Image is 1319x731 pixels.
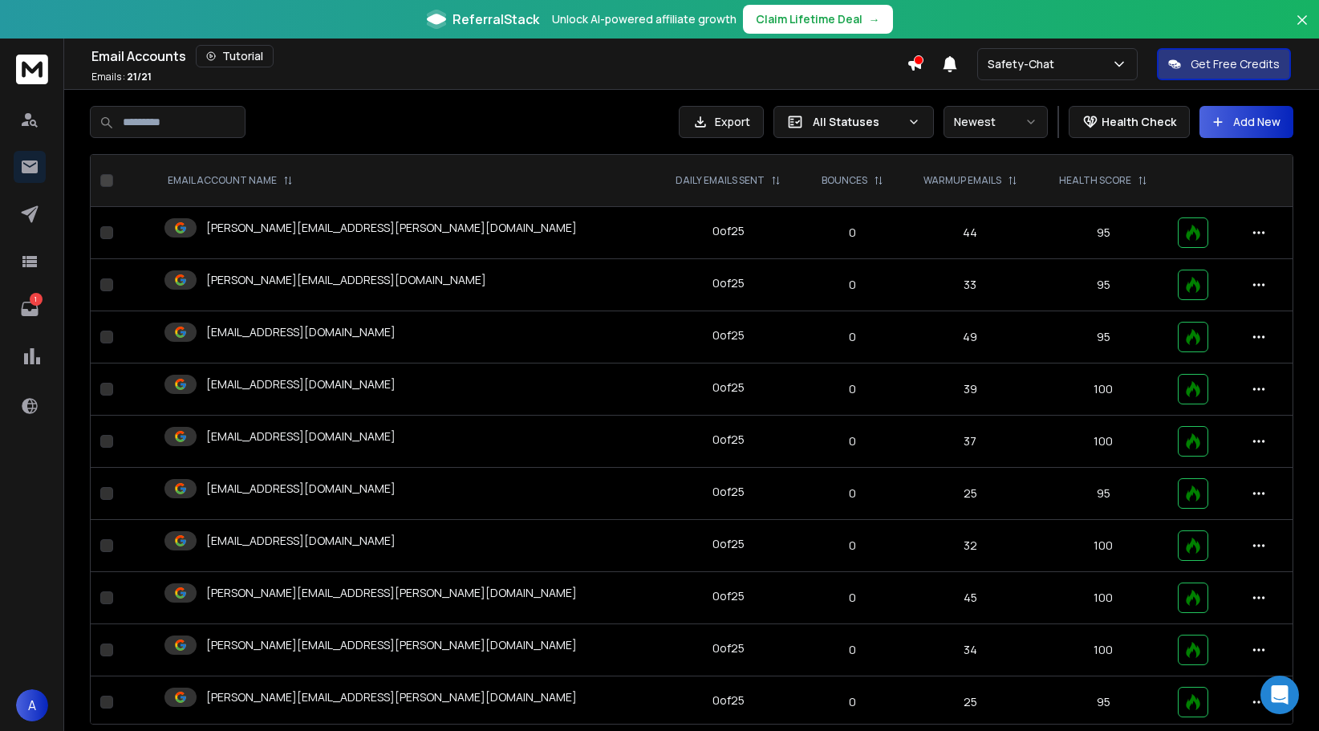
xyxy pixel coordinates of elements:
[903,572,1039,624] td: 45
[813,225,893,241] p: 0
[1038,207,1168,259] td: 95
[903,311,1039,363] td: 49
[903,363,1039,416] td: 39
[923,174,1001,187] p: WARMUP EMAILS
[903,259,1039,311] td: 33
[206,272,486,288] p: [PERSON_NAME][EMAIL_ADDRESS][DOMAIN_NAME]
[1157,48,1291,80] button: Get Free Credits
[903,624,1039,676] td: 34
[1191,56,1280,72] p: Get Free Credits
[988,56,1061,72] p: Safety-Chat
[206,481,396,497] p: [EMAIL_ADDRESS][DOMAIN_NAME]
[813,694,893,710] p: 0
[30,293,43,306] p: 1
[196,45,274,67] button: Tutorial
[1038,363,1168,416] td: 100
[712,275,745,291] div: 0 of 25
[903,520,1039,572] td: 32
[206,376,396,392] p: [EMAIL_ADDRESS][DOMAIN_NAME]
[206,428,396,445] p: [EMAIL_ADDRESS][DOMAIN_NAME]
[712,223,745,239] div: 0 of 25
[712,692,745,709] div: 0 of 25
[1260,676,1299,714] div: Open Intercom Messenger
[903,207,1039,259] td: 44
[1102,114,1176,130] p: Health Check
[903,416,1039,468] td: 37
[1292,10,1313,48] button: Close banner
[813,590,893,606] p: 0
[206,533,396,549] p: [EMAIL_ADDRESS][DOMAIN_NAME]
[1038,520,1168,572] td: 100
[206,585,577,601] p: [PERSON_NAME][EMAIL_ADDRESS][PERSON_NAME][DOMAIN_NAME]
[712,432,745,448] div: 0 of 25
[552,11,737,27] p: Unlock AI-powered affiliate growth
[127,70,152,83] span: 21 / 21
[903,676,1039,729] td: 25
[16,689,48,721] button: A
[1069,106,1190,138] button: Health Check
[206,220,577,236] p: [PERSON_NAME][EMAIL_ADDRESS][PERSON_NAME][DOMAIN_NAME]
[712,640,745,656] div: 0 of 25
[712,380,745,396] div: 0 of 25
[813,642,893,658] p: 0
[813,433,893,449] p: 0
[168,174,293,187] div: EMAIL ACCOUNT NAME
[1038,676,1168,729] td: 95
[453,10,539,29] span: ReferralStack
[206,689,577,705] p: [PERSON_NAME][EMAIL_ADDRESS][PERSON_NAME][DOMAIN_NAME]
[944,106,1048,138] button: Newest
[712,484,745,500] div: 0 of 25
[1059,174,1131,187] p: HEALTH SCORE
[679,106,764,138] button: Export
[813,538,893,554] p: 0
[813,485,893,502] p: 0
[1199,106,1293,138] button: Add New
[91,71,152,83] p: Emails :
[91,45,907,67] div: Email Accounts
[822,174,867,187] p: BOUNCES
[813,114,901,130] p: All Statuses
[813,381,893,397] p: 0
[1038,416,1168,468] td: 100
[712,327,745,343] div: 0 of 25
[1038,468,1168,520] td: 95
[712,536,745,552] div: 0 of 25
[813,277,893,293] p: 0
[869,11,880,27] span: →
[813,329,893,345] p: 0
[676,174,765,187] p: DAILY EMAILS SENT
[743,5,893,34] button: Claim Lifetime Deal→
[206,324,396,340] p: [EMAIL_ADDRESS][DOMAIN_NAME]
[1038,624,1168,676] td: 100
[14,293,46,325] a: 1
[1038,259,1168,311] td: 95
[712,588,745,604] div: 0 of 25
[1038,572,1168,624] td: 100
[903,468,1039,520] td: 25
[206,637,577,653] p: [PERSON_NAME][EMAIL_ADDRESS][PERSON_NAME][DOMAIN_NAME]
[1038,311,1168,363] td: 95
